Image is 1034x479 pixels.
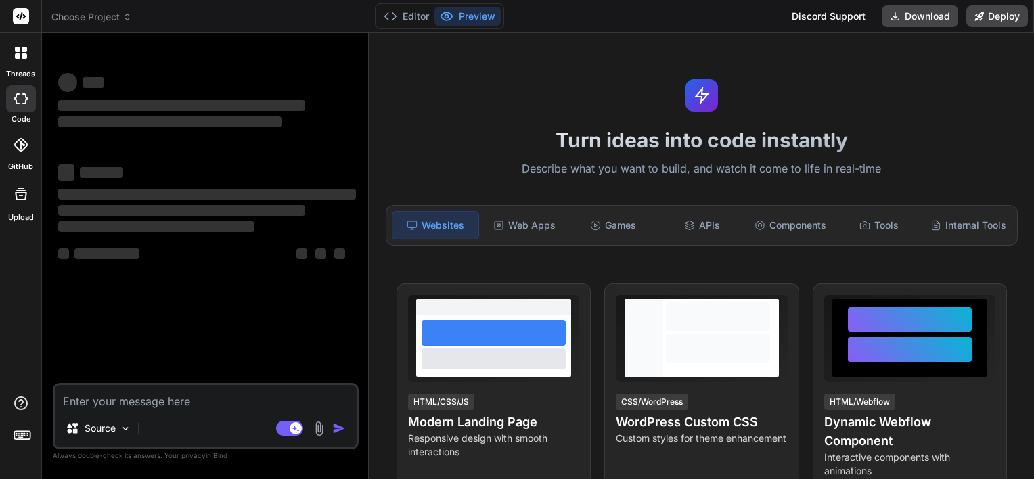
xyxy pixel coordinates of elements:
[966,5,1028,27] button: Deploy
[58,164,74,181] span: ‌
[58,221,254,232] span: ‌
[74,248,139,259] span: ‌
[51,10,132,24] span: Choose Project
[181,451,206,459] span: privacy
[58,205,305,216] span: ‌
[659,211,745,239] div: APIs
[378,128,1026,152] h1: Turn ideas into code instantly
[925,211,1012,239] div: Internal Tools
[83,77,104,88] span: ‌
[120,423,131,434] img: Pick Models
[85,421,116,435] p: Source
[570,211,656,239] div: Games
[824,413,995,451] h4: Dynamic Webflow Component
[408,413,579,432] h4: Modern Landing Page
[8,161,33,173] label: GitHub
[332,421,346,435] img: icon
[616,413,787,432] h4: WordPress Custom CSS
[311,421,327,436] img: attachment
[58,189,356,200] span: ‌
[408,394,474,410] div: HTML/CSS/JS
[434,7,501,26] button: Preview
[824,451,995,478] p: Interactive components with animations
[616,432,787,445] p: Custom styles for theme enhancement
[882,5,958,27] button: Download
[408,432,579,459] p: Responsive design with smooth interactions
[12,114,30,125] label: code
[334,248,345,259] span: ‌
[58,116,282,127] span: ‌
[784,5,874,27] div: Discord Support
[836,211,922,239] div: Tools
[58,73,77,92] span: ‌
[58,248,69,259] span: ‌
[6,68,35,80] label: threads
[378,7,434,26] button: Editor
[315,248,326,259] span: ‌
[392,211,479,239] div: Websites
[8,212,34,223] label: Upload
[482,211,568,239] div: Web Apps
[378,160,1026,178] p: Describe what you want to build, and watch it come to life in real-time
[296,248,307,259] span: ‌
[824,394,895,410] div: HTML/Webflow
[748,211,834,239] div: Components
[53,449,359,462] p: Always double-check its answers. Your in Bind
[616,394,688,410] div: CSS/WordPress
[58,100,305,111] span: ‌
[80,167,123,178] span: ‌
